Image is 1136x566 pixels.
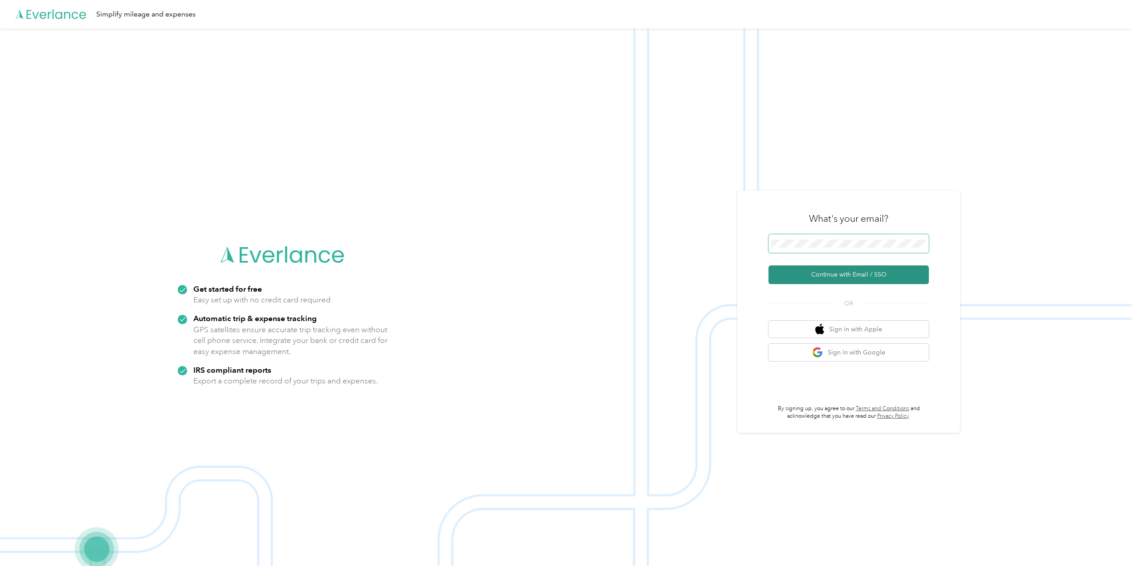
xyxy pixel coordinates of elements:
p: By signing up, you agree to our and acknowledge that you have read our . [768,405,929,420]
h3: What's your email? [809,212,888,225]
a: Terms and Conditions [856,405,909,412]
p: Easy set up with no credit card required [193,294,331,305]
strong: IRS compliant reports [193,365,271,375]
a: Privacy Policy [877,413,909,419]
p: GPS satellites ensure accurate trip tracking even without cell phone service. Integrate your bank... [193,324,388,357]
button: Continue with Email / SSO [768,265,929,284]
strong: Get started for free [193,284,262,293]
button: apple logoSign in with Apple [768,321,929,338]
img: apple logo [815,324,824,335]
span: OR [833,299,864,308]
p: Export a complete record of your trips and expenses. [193,375,378,387]
button: google logoSign in with Google [768,344,929,361]
div: Simplify mileage and expenses [96,9,196,20]
img: google logo [812,347,823,358]
strong: Automatic trip & expense tracking [193,314,317,323]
